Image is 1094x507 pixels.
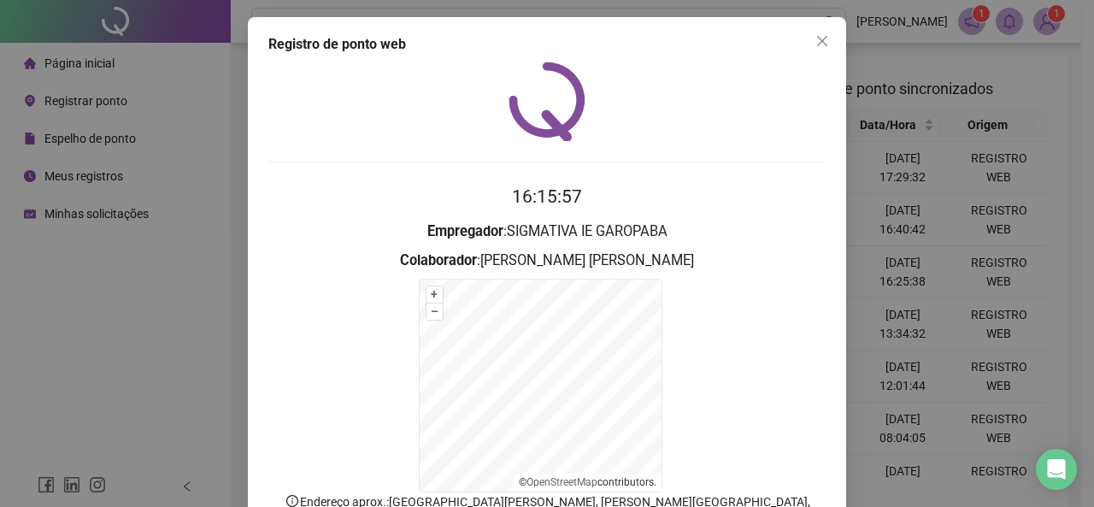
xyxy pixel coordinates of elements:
li: © contributors. [519,476,656,488]
h3: : [PERSON_NAME] [PERSON_NAME] [268,250,826,272]
img: QRPoint [509,62,585,141]
strong: Empregador [427,223,503,239]
div: Registro de ponto web [268,34,826,55]
button: + [426,286,443,303]
button: Close [809,27,836,55]
div: Open Intercom Messenger [1036,449,1077,490]
time: 16:15:57 [512,186,582,207]
span: close [815,34,829,48]
button: – [426,304,443,320]
a: OpenStreetMap [526,476,597,488]
strong: Colaborador [400,252,477,268]
h3: : SIGMATIVA IE GAROPABA [268,221,826,243]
